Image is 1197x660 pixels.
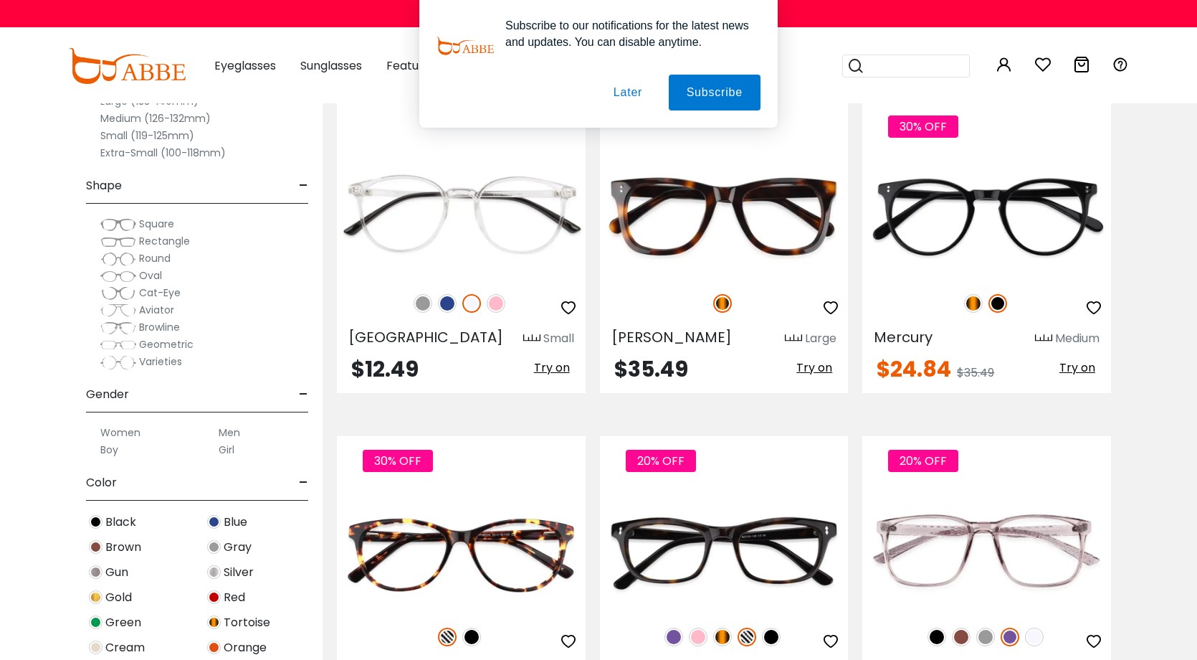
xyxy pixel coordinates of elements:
[927,628,946,646] img: Black
[888,450,958,472] span: 20% OFF
[1059,359,1095,376] span: Try on
[600,488,849,612] img: Pattern Leaf - Acetate ,Universal Bridge Fit
[1035,334,1052,344] img: size ruler
[219,441,234,458] label: Girl
[207,616,221,629] img: Tortoise
[89,641,102,654] img: Cream
[139,268,162,283] span: Oval
[86,377,129,412] span: Gender
[299,377,308,412] span: -
[862,154,1111,278] a: Black Mercury - Acetate ,Universal Bridge Fit
[596,75,660,110] button: Later
[414,294,432,313] img: Gray
[207,590,221,604] img: Red
[139,320,180,334] span: Browline
[438,294,457,313] img: Blue
[530,359,574,377] button: Try on
[438,628,457,646] img: Pattern
[100,127,194,144] label: Small (119-125mm)
[299,466,308,500] span: -
[1001,628,1019,646] img: Purple
[89,540,102,554] img: Brown
[363,450,433,472] span: 30% OFF
[100,355,136,370] img: Varieties.png
[462,628,481,646] img: Black
[89,590,102,604] img: Gold
[348,327,503,347] span: [GEOGRAPHIC_DATA]
[523,334,540,344] img: size ruler
[957,364,994,381] span: $35.49
[614,354,688,385] span: $35.49
[1055,359,1100,377] button: Try on
[207,565,221,579] img: Silver
[299,169,308,203] span: -
[105,564,128,581] span: Gun
[713,294,732,313] img: Tortoise
[964,294,983,313] img: Tortoise
[952,628,971,646] img: Brown
[207,515,221,529] img: Blue
[351,354,419,385] span: $12.49
[713,628,732,646] img: Tortoise
[543,330,574,347] div: Small
[862,488,1111,612] img: Purple Machel - TR ,Universal Bridge Fit
[224,539,252,556] span: Gray
[139,234,190,248] span: Rectangle
[100,269,136,283] img: Oval.png
[611,327,732,347] span: [PERSON_NAME]
[762,628,781,646] img: Black
[437,17,494,75] img: notification icon
[89,515,102,529] img: Black
[689,628,707,646] img: Pink
[337,154,586,278] img: Translucent Denmark - TR ,Light Weight
[139,217,174,231] span: Square
[86,169,122,203] span: Shape
[139,286,181,300] span: Cat-Eye
[337,488,586,612] img: Pattern Neptune - Acetate ,Universal Bridge Fit
[89,616,102,629] img: Green
[100,303,136,318] img: Aviator.png
[100,286,136,301] img: Cat-Eye.png
[139,354,182,369] span: Varieties
[219,424,240,441] label: Men
[86,466,117,500] span: Color
[100,217,136,232] img: Square.png
[100,252,136,266] img: Round.png
[100,321,136,335] img: Browline.png
[105,639,145,656] span: Cream
[100,424,140,441] label: Women
[224,514,247,531] span: Blue
[462,294,481,313] img: Translucent
[796,359,832,376] span: Try on
[494,17,760,50] div: Subscribe to our notifications for the latest news and updates. You can disable anytime.
[805,330,836,347] div: Large
[139,251,171,265] span: Round
[877,354,951,385] span: $24.84
[534,359,570,376] span: Try on
[988,294,1007,313] img: Black
[664,628,683,646] img: Purple
[626,450,696,472] span: 20% OFF
[976,628,995,646] img: Gray
[224,639,267,656] span: Orange
[1025,628,1044,646] img: Translucent
[100,338,136,352] img: Geometric.png
[487,294,505,313] img: Pink
[139,337,194,352] span: Geometric
[139,303,174,317] span: Aviator
[105,539,141,556] span: Brown
[1055,330,1100,347] div: Medium
[224,614,270,631] span: Tortoise
[100,144,226,161] label: Extra-Small (100-118mm)
[207,641,221,654] img: Orange
[792,359,836,377] button: Try on
[100,441,118,458] label: Boy
[105,589,132,606] span: Gold
[100,235,136,249] img: Rectangle.png
[207,540,221,554] img: Gray
[105,514,136,531] span: Black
